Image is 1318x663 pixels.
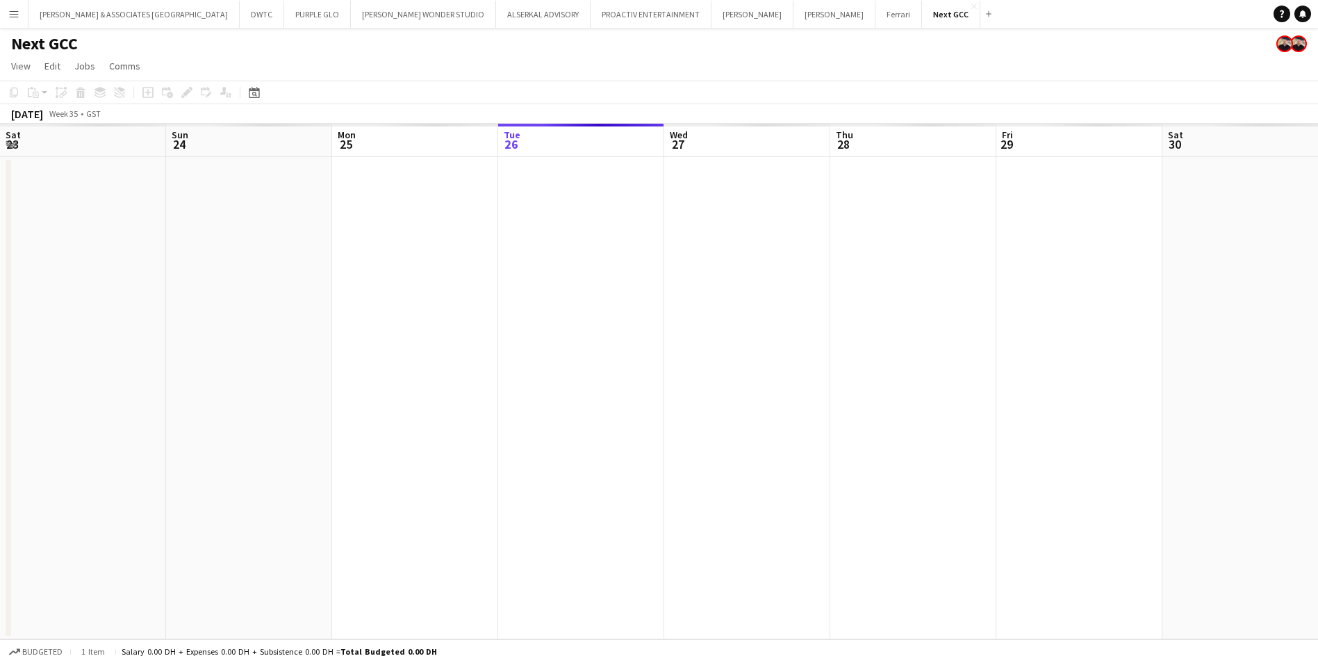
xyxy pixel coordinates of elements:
div: Salary 0.00 DH + Expenses 0.00 DH + Subsistence 0.00 DH = [122,646,437,657]
button: DWTC [240,1,284,28]
span: 23 [3,136,21,152]
button: [PERSON_NAME] WONDER STUDIO [351,1,496,28]
button: PROACTIV ENTERTAINMENT [591,1,711,28]
a: Edit [39,57,66,75]
span: 27 [668,136,688,152]
a: View [6,57,36,75]
span: 29 [1000,136,1013,152]
span: View [11,60,31,72]
span: 30 [1166,136,1183,152]
button: Budgeted [7,644,65,660]
span: Sat [6,129,21,141]
button: Ferrari [875,1,922,28]
button: Next GCC [922,1,980,28]
div: [DATE] [11,107,43,121]
button: ALSERKAL ADVISORY [496,1,591,28]
button: PURPLE GLO [284,1,351,28]
span: 28 [834,136,853,152]
span: Edit [44,60,60,72]
button: [PERSON_NAME] [793,1,875,28]
div: GST [86,108,101,119]
a: Jobs [69,57,101,75]
span: 25 [336,136,356,152]
span: Total Budgeted 0.00 DH [340,646,437,657]
span: Comms [109,60,140,72]
span: Wed [670,129,688,141]
span: 24 [170,136,188,152]
span: Week 35 [46,108,81,119]
span: 26 [502,136,520,152]
span: Tue [504,129,520,141]
button: [PERSON_NAME] [711,1,793,28]
span: 1 item [76,646,110,657]
a: Comms [104,57,146,75]
button: [PERSON_NAME] & ASSOCIATES [GEOGRAPHIC_DATA] [28,1,240,28]
h1: Next GCC [11,33,78,54]
span: Sun [172,129,188,141]
span: Thu [836,129,853,141]
app-user-avatar: Glenn Lloyd [1290,35,1307,52]
app-user-avatar: Glenn Lloyd [1276,35,1293,52]
span: Jobs [74,60,95,72]
span: Fri [1002,129,1013,141]
span: Mon [338,129,356,141]
span: Budgeted [22,647,63,657]
span: Sat [1168,129,1183,141]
